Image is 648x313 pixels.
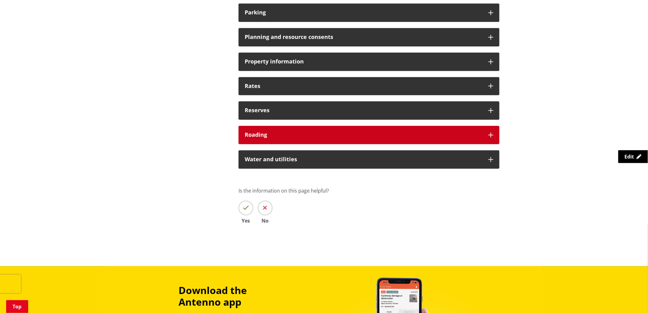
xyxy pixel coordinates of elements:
[245,157,482,163] h3: Water and utilities
[239,187,499,195] p: Is the information on this page helpful?
[620,287,642,309] iframe: Messenger Launcher
[625,153,634,160] span: Edit
[245,10,482,16] h3: Parking
[6,300,28,313] a: Top
[245,108,482,114] h3: Reserves
[618,150,648,163] a: Edit
[258,219,273,223] span: No
[245,83,482,90] h3: Rates
[239,219,253,223] span: Yes
[179,285,289,308] h3: Download the Antenno app
[245,59,482,65] h3: Property information
[245,34,482,40] h3: Planning and resource consents
[245,132,482,138] h3: Roading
